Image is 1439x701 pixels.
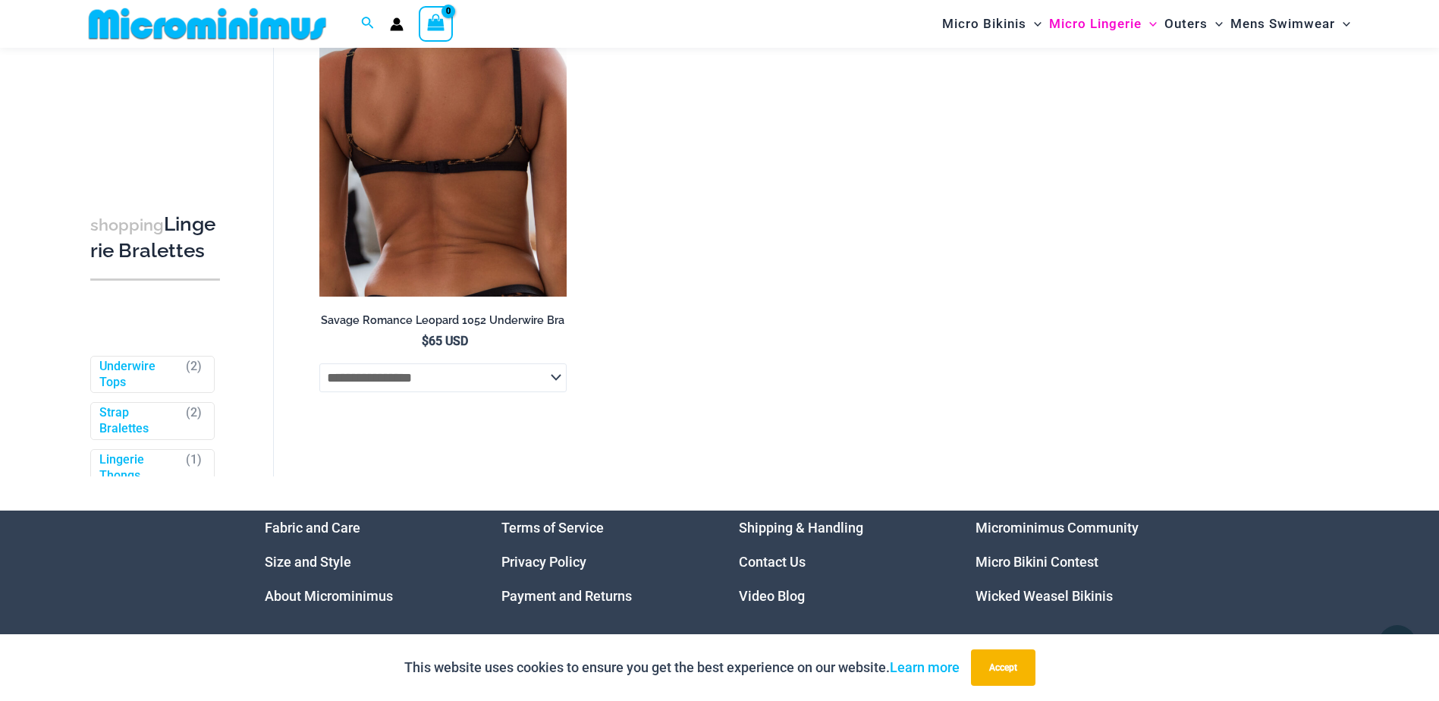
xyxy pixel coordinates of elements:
a: OutersMenu ToggleMenu Toggle [1161,5,1227,43]
span: Micro Bikinis [942,5,1026,43]
span: Menu Toggle [1026,5,1042,43]
span: 2 [190,359,197,373]
aside: Footer Widget 1 [265,511,464,613]
a: Account icon link [390,17,404,31]
a: Microminimus Community [976,520,1139,536]
a: Payment and Returns [501,588,632,604]
a: Video Blog [739,588,805,604]
a: Lingerie Thongs [99,452,179,484]
nav: Site Navigation [936,2,1357,46]
span: Menu Toggle [1208,5,1223,43]
span: Outers [1164,5,1208,43]
a: Terms of Service [501,520,604,536]
a: Micro BikinisMenu ToggleMenu Toggle [938,5,1045,43]
h2: Savage Romance Leopard 1052 Underwire Bra [319,313,567,328]
p: This website uses cookies to ensure you get the best experience on our website. [404,656,960,679]
span: ( ) [186,405,202,437]
span: ( ) [186,452,202,484]
bdi: 65 USD [422,334,468,348]
a: About Microminimus [265,588,393,604]
a: Contact Us [739,554,806,570]
nav: Menu [501,511,701,613]
h3: Lingerie Bralettes [90,212,220,264]
span: Menu Toggle [1335,5,1350,43]
aside: Footer Widget 3 [739,511,938,613]
span: 2 [190,405,197,420]
a: Micro Bikini Contest [976,554,1098,570]
a: Size and Style [265,554,351,570]
a: Learn more [890,659,960,675]
a: Micro LingerieMenu ToggleMenu Toggle [1045,5,1161,43]
a: Fabric and Care [265,520,360,536]
a: Privacy Policy [501,554,586,570]
button: Accept [971,649,1035,686]
span: $ [422,334,429,348]
a: Search icon link [361,14,375,33]
a: Savage Romance Leopard 1052 Underwire Bra [319,313,567,333]
nav: Menu [265,511,464,613]
img: MM SHOP LOGO FLAT [83,7,332,41]
span: shopping [90,215,164,234]
span: ( ) [186,359,202,391]
span: Micro Lingerie [1049,5,1142,43]
nav: Menu [739,511,938,613]
aside: Footer Widget 4 [976,511,1175,613]
span: Menu Toggle [1142,5,1157,43]
a: Underwire Tops [99,359,179,391]
span: Mens Swimwear [1230,5,1335,43]
a: Shipping & Handling [739,520,863,536]
a: View Shopping Cart, empty [419,6,454,41]
a: Strap Bralettes [99,405,179,437]
a: Wicked Weasel Bikinis [976,588,1113,604]
aside: Footer Widget 2 [501,511,701,613]
span: 1 [190,452,197,467]
a: Mens SwimwearMenu ToggleMenu Toggle [1227,5,1354,43]
nav: Menu [976,511,1175,613]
